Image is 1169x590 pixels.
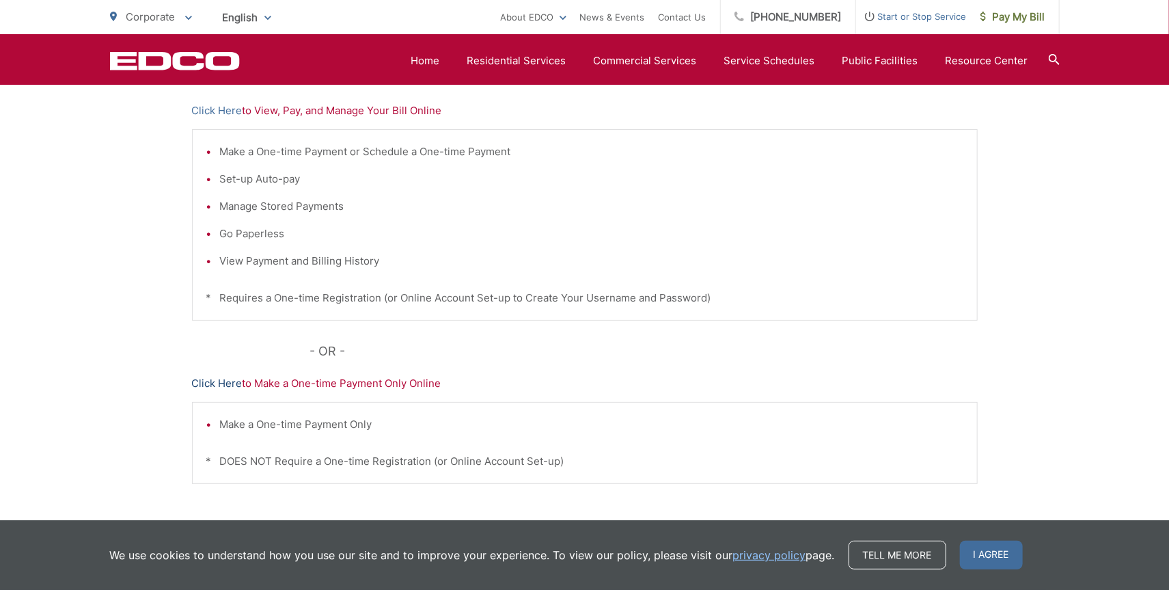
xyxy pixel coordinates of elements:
[126,10,176,23] span: Corporate
[206,290,963,306] p: * Requires a One-time Registration (or Online Account Set-up to Create Your Username and Password)
[212,5,281,29] span: English
[411,53,440,69] a: Home
[659,9,706,25] a: Contact Us
[580,9,645,25] a: News & Events
[980,9,1045,25] span: Pay My Bill
[501,9,566,25] a: About EDCO
[192,103,243,119] a: Click Here
[724,53,815,69] a: Service Schedules
[310,341,978,362] p: - OR -
[220,198,963,215] li: Manage Stored Payments
[467,53,566,69] a: Residential Services
[220,253,963,269] li: View Payment and Billing History
[849,541,946,569] a: Tell me more
[960,541,1023,569] span: I agree
[192,375,978,392] p: to Make a One-time Payment Only Online
[110,51,240,70] a: EDCD logo. Return to the homepage.
[946,53,1028,69] a: Resource Center
[220,171,963,187] li: Set-up Auto-pay
[220,226,963,242] li: Go Paperless
[594,53,697,69] a: Commercial Services
[220,416,963,433] li: Make a One-time Payment Only
[733,547,806,563] a: privacy policy
[192,103,978,119] p: to View, Pay, and Manage Your Bill Online
[110,547,835,563] p: We use cookies to understand how you use our site and to improve your experience. To view our pol...
[206,453,963,470] p: * DOES NOT Require a One-time Registration (or Online Account Set-up)
[220,144,963,160] li: Make a One-time Payment or Schedule a One-time Payment
[842,53,918,69] a: Public Facilities
[192,375,243,392] a: Click Here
